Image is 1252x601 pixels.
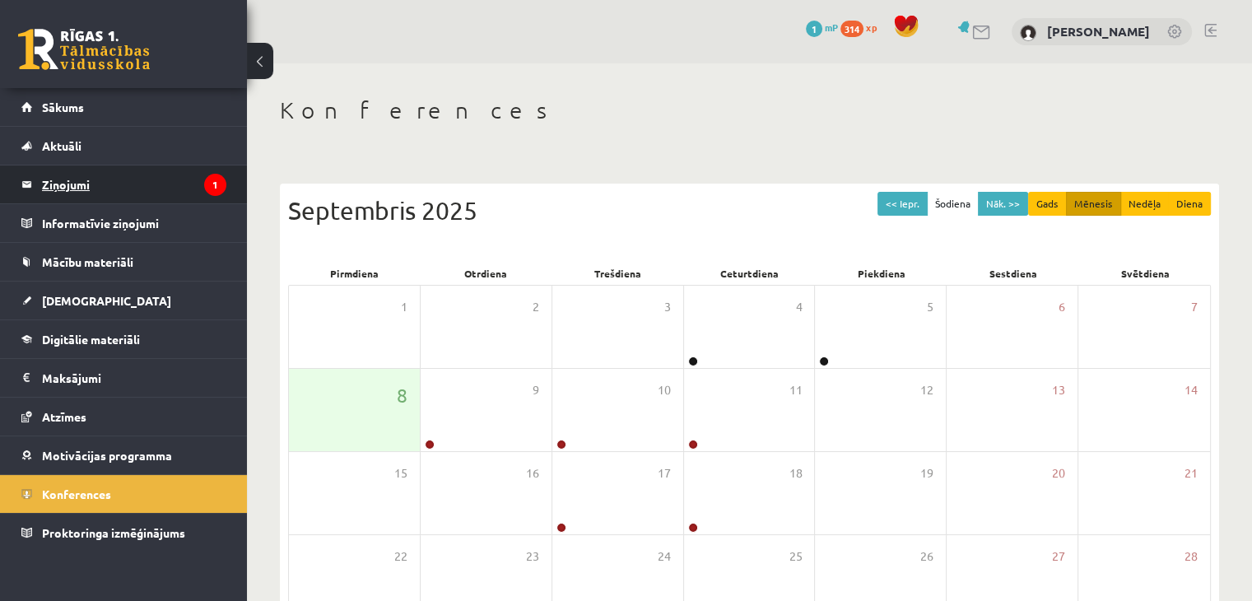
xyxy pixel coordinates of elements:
span: 22 [394,547,407,566]
span: 19 [920,464,933,482]
a: [DEMOGRAPHIC_DATA] [21,282,226,319]
span: 14 [1185,381,1198,399]
button: Gads [1028,192,1067,216]
span: 26 [920,547,933,566]
span: 3 [664,298,671,316]
span: 13 [1052,381,1065,399]
a: [PERSON_NAME] [1047,23,1150,40]
span: 10 [658,381,671,399]
i: 1 [204,174,226,196]
a: Digitālie materiāli [21,320,226,358]
div: Otrdiena [420,262,552,285]
span: 18 [789,464,802,482]
span: 25 [789,547,802,566]
span: mP [825,21,838,34]
div: Trešdiena [552,262,683,285]
button: Diena [1168,192,1211,216]
span: 8 [397,381,407,409]
legend: Informatīvie ziņojumi [42,204,226,242]
span: 6 [1059,298,1065,316]
span: 9 [533,381,539,399]
legend: Ziņojumi [42,165,226,203]
a: Motivācijas programma [21,436,226,474]
a: 1 mP [806,21,838,34]
span: 7 [1191,298,1198,316]
button: << Iepr. [877,192,928,216]
span: 28 [1185,547,1198,566]
span: 1 [806,21,822,37]
span: 11 [789,381,802,399]
span: Aktuāli [42,138,81,153]
a: Atzīmes [21,398,226,436]
span: 4 [795,298,802,316]
span: 2 [533,298,539,316]
a: Aktuāli [21,127,226,165]
span: 21 [1185,464,1198,482]
a: Konferences [21,475,226,513]
a: Ziņojumi1 [21,165,226,203]
span: 23 [526,547,539,566]
div: Septembris 2025 [288,192,1211,229]
span: 24 [658,547,671,566]
a: Proktoringa izmēģinājums [21,514,226,552]
div: Piekdiena [816,262,947,285]
a: Maksājumi [21,359,226,397]
span: Motivācijas programma [42,448,172,463]
span: 16 [526,464,539,482]
span: 1 [401,298,407,316]
a: 314 xp [840,21,885,34]
a: Rīgas 1. Tālmācības vidusskola [18,29,150,70]
span: Digitālie materiāli [42,332,140,347]
a: Mācību materiāli [21,243,226,281]
legend: Maksājumi [42,359,226,397]
span: Mācību materiāli [42,254,133,269]
span: 27 [1052,547,1065,566]
span: Atzīmes [42,409,86,424]
img: Anastasija Vasiļevska [1020,25,1036,41]
button: Nedēļa [1120,192,1169,216]
span: xp [866,21,877,34]
button: Nāk. >> [978,192,1028,216]
span: Sākums [42,100,84,114]
button: Mēnesis [1066,192,1121,216]
a: Sākums [21,88,226,126]
div: Sestdiena [947,262,1079,285]
div: Ceturtdiena [683,262,815,285]
span: 5 [927,298,933,316]
span: 20 [1052,464,1065,482]
span: 12 [920,381,933,399]
span: [DEMOGRAPHIC_DATA] [42,293,171,308]
h1: Konferences [280,96,1219,124]
span: 15 [394,464,407,482]
button: Šodiena [927,192,979,216]
div: Pirmdiena [288,262,420,285]
a: Informatīvie ziņojumi [21,204,226,242]
span: Proktoringa izmēģinājums [42,525,185,540]
span: 314 [840,21,863,37]
span: 17 [658,464,671,482]
span: Konferences [42,487,111,501]
div: Svētdiena [1079,262,1211,285]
